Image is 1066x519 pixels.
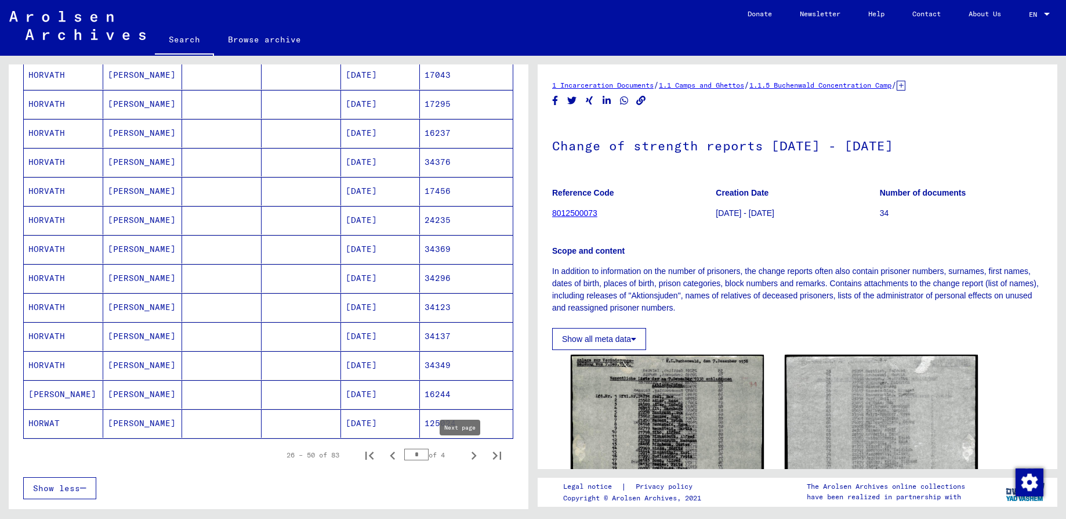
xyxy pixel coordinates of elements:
p: [DATE] - [DATE] [716,207,879,219]
a: 1.1.5 Buchenwald Concentration Camp [749,81,891,89]
p: The Arolsen Archives online collections [807,481,965,492]
button: Copy link [635,93,647,108]
mat-cell: [DATE] [341,264,420,293]
mat-cell: [PERSON_NAME] [103,264,183,293]
span: EN [1029,10,1042,19]
mat-cell: [DATE] [341,61,420,89]
mat-cell: [DATE] [341,409,420,438]
a: 8012500073 [552,208,597,218]
span: Show less [33,483,80,493]
a: Browse archive [214,26,315,53]
mat-cell: [PERSON_NAME] [103,380,183,409]
p: 34 [880,207,1043,219]
mat-cell: [DATE] [341,119,420,147]
span: / [891,80,897,90]
b: Scope and content [552,246,625,255]
p: Copyright © Arolsen Archives, 2021 [563,493,706,503]
mat-cell: [PERSON_NAME] [103,148,183,176]
mat-cell: 17456 [420,177,513,206]
mat-cell: HORVATH [24,293,103,322]
mat-cell: [PERSON_NAME] [103,177,183,206]
mat-cell: [DATE] [341,380,420,409]
mat-cell: [DATE] [341,293,420,322]
button: Share on WhatsApp [618,93,630,108]
img: Arolsen_neg.svg [9,11,146,40]
div: Change consent [1015,468,1043,496]
mat-cell: [PERSON_NAME] [24,380,103,409]
a: Legal notice [563,481,621,493]
mat-cell: [PERSON_NAME] [103,322,183,351]
mat-cell: [PERSON_NAME] [103,409,183,438]
button: Show all meta data [552,328,646,350]
mat-cell: [DATE] [341,235,420,264]
mat-cell: 34376 [420,148,513,176]
mat-cell: HORVATH [24,148,103,176]
mat-cell: 16237 [420,119,513,147]
mat-cell: [PERSON_NAME] [103,235,183,264]
mat-cell: HORVATH [24,206,103,235]
mat-cell: [DATE] [341,322,420,351]
div: of 4 [404,449,462,460]
mat-cell: 17295 [420,90,513,118]
button: Share on Facebook [549,93,561,108]
mat-cell: 125024 [420,409,513,438]
mat-cell: HORVATH [24,235,103,264]
button: Last page [485,444,509,467]
mat-cell: 24235 [420,206,513,235]
button: First page [358,444,381,467]
mat-cell: HORVATH [24,264,103,293]
mat-cell: HORVATH [24,61,103,89]
button: Share on LinkedIn [601,93,613,108]
mat-cell: 17043 [420,61,513,89]
p: have been realized in partnership with [807,492,965,502]
button: Next page [462,444,485,467]
mat-cell: HORVATH [24,119,103,147]
button: Show less [23,477,96,499]
span: / [744,80,749,90]
div: | [563,481,706,493]
mat-cell: 16244 [420,380,513,409]
mat-cell: HORVATH [24,351,103,380]
a: 1 Incarceration Documents [552,81,654,89]
mat-cell: HORVATH [24,177,103,206]
p: In addition to information on the number of prisoners, the change reports often also contain pris... [552,265,1043,314]
a: 1.1 Camps and Ghettos [659,81,744,89]
mat-cell: [DATE] [341,351,420,380]
mat-cell: [DATE] [341,206,420,235]
mat-cell: 34369 [420,235,513,264]
b: Creation Date [716,188,768,197]
mat-cell: [PERSON_NAME] [103,61,183,89]
mat-cell: HORWAT [24,409,103,438]
mat-cell: [PERSON_NAME] [103,90,183,118]
mat-cell: 34296 [420,264,513,293]
span: / [654,80,659,90]
mat-cell: [DATE] [341,177,420,206]
img: Change consent [1016,468,1043,496]
mat-cell: 34349 [420,351,513,380]
a: Privacy policy [626,481,706,493]
button: Share on Twitter [566,93,578,108]
b: Reference Code [552,188,614,197]
mat-cell: 34123 [420,293,513,322]
mat-cell: [PERSON_NAME] [103,351,183,380]
h1: Change of strength reports [DATE] - [DATE] [552,119,1043,170]
mat-cell: HORVATH [24,322,103,351]
mat-cell: 34137 [420,322,513,351]
mat-cell: [PERSON_NAME] [103,293,183,322]
mat-cell: [PERSON_NAME] [103,206,183,235]
a: Search [155,26,214,56]
button: Previous page [381,444,404,467]
mat-cell: [DATE] [341,148,420,176]
mat-cell: HORVATH [24,90,103,118]
img: yv_logo.png [1003,477,1047,506]
mat-cell: [PERSON_NAME] [103,119,183,147]
b: Number of documents [880,188,966,197]
mat-cell: [DATE] [341,90,420,118]
button: Share on Xing [583,93,596,108]
div: 26 – 50 of 83 [287,450,339,460]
